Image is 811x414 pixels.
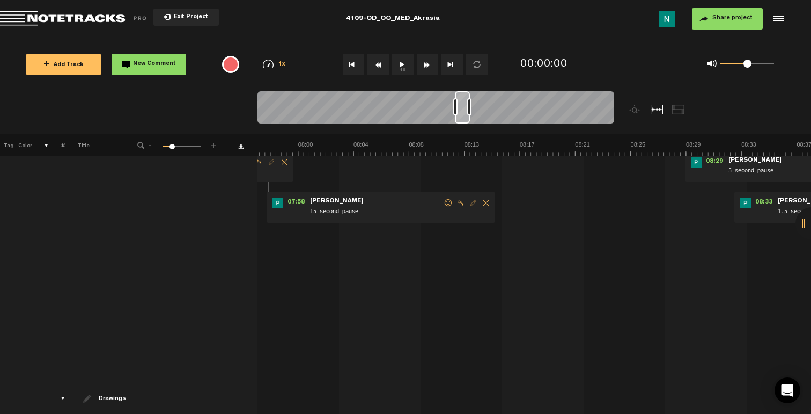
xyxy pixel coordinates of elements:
span: [PERSON_NAME] [727,157,783,164]
img: speedometer.svg [263,60,274,68]
button: Exit Project [153,9,219,26]
img: ACg8ocK2_7AM7z2z6jSroFv8AAIBqvSsYiLxF7dFzk16-E4UVv09gA=s96-c [272,198,283,208]
button: New Comment [112,54,186,75]
span: Edit comment [467,199,480,207]
button: +Add Track [26,54,101,75]
img: ACg8ocLu3IjZ0q4g3Sv-67rBggf13R-7caSq40_txJsJBEcwv2RmFg=s96-c [659,11,675,27]
div: Open Intercom Messenger [775,377,800,403]
th: Title [65,134,123,156]
div: drawings [50,393,67,404]
span: New Comment [133,61,176,67]
img: ACg8ocK2_7AM7z2z6jSroFv8AAIBqvSsYiLxF7dFzk16-E4UVv09gA=s96-c [740,198,751,208]
span: + [43,60,49,69]
a: Download comments [238,144,244,149]
button: 1x [392,54,414,75]
span: 07:58 [283,198,309,208]
button: Go to beginning [343,54,364,75]
span: Delete comment [278,158,291,166]
div: 00:00:00 [520,57,567,72]
span: 08:33 [751,198,777,208]
span: Add Track [43,62,84,68]
span: Delete comment [480,199,492,207]
th: Color [16,134,32,156]
span: Reply to comment [252,158,265,166]
span: + [209,141,218,147]
span: 1x [278,62,286,68]
span: - [146,141,154,147]
button: Go to end [441,54,463,75]
th: # [49,134,65,156]
span: Edit comment [265,158,278,166]
span: 08:29 [702,157,727,168]
td: comments [49,137,65,384]
span: Share project [712,15,753,21]
span: 15 second pause [309,206,443,218]
img: ACg8ocK2_7AM7z2z6jSroFv8AAIBqvSsYiLxF7dFzk16-E4UVv09gA=s96-c [691,157,702,168]
button: Loop [466,54,488,75]
span: [PERSON_NAME] [309,198,365,205]
div: Drawings [99,395,128,404]
button: Rewind [367,54,389,75]
span: Reply to comment [454,199,467,207]
button: Fast Forward [417,54,438,75]
button: Share project [692,8,763,30]
span: Exit Project [171,14,208,20]
div: {{ tooltip_message }} [222,56,239,73]
div: 1x [249,60,300,69]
